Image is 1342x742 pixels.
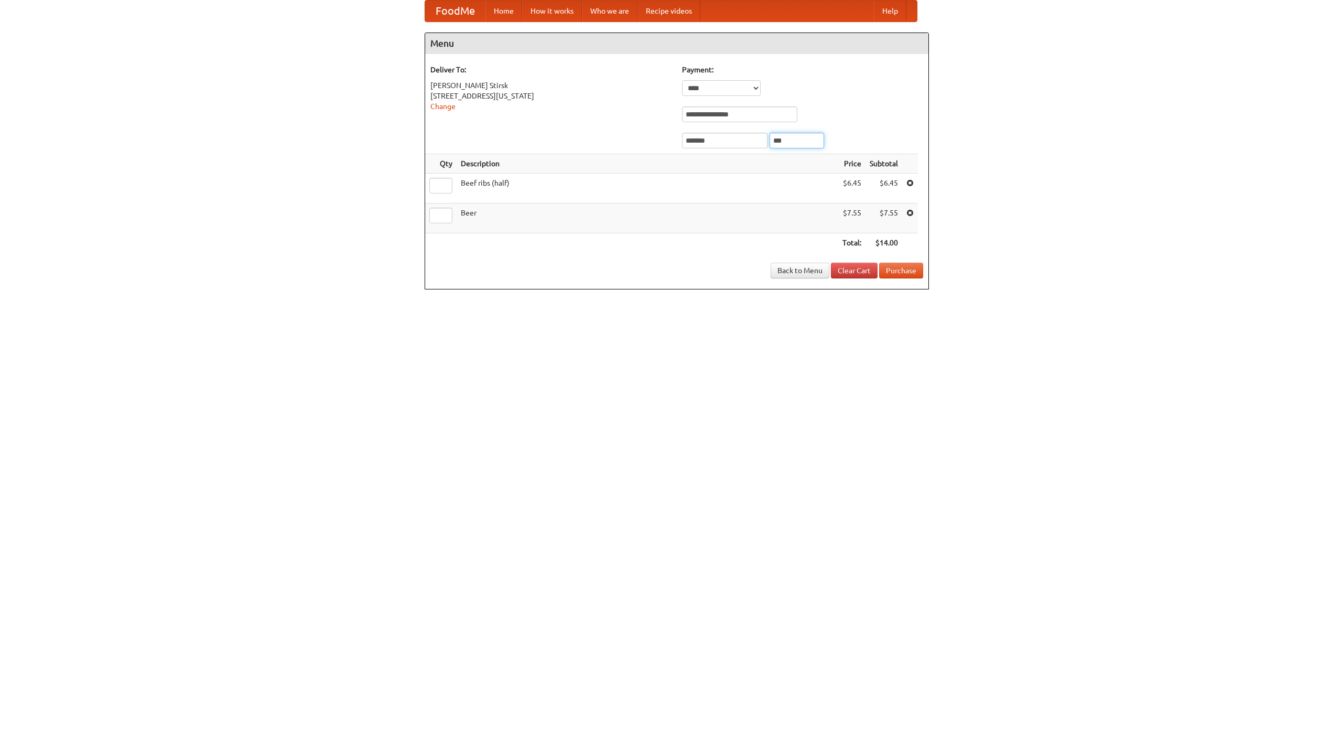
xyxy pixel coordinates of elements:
[425,154,457,174] th: Qty
[425,33,928,54] h4: Menu
[457,174,838,203] td: Beef ribs (half)
[865,174,902,203] td: $6.45
[430,91,672,101] div: [STREET_ADDRESS][US_STATE]
[485,1,522,21] a: Home
[874,1,906,21] a: Help
[865,154,902,174] th: Subtotal
[430,80,672,91] div: [PERSON_NAME] Stirsk
[838,174,865,203] td: $6.45
[425,1,485,21] a: FoodMe
[865,233,902,253] th: $14.00
[457,154,838,174] th: Description
[865,203,902,233] td: $7.55
[430,64,672,75] h5: Deliver To:
[879,263,923,278] button: Purchase
[682,64,923,75] h5: Payment:
[838,154,865,174] th: Price
[771,263,829,278] a: Back to Menu
[838,203,865,233] td: $7.55
[838,233,865,253] th: Total:
[582,1,637,21] a: Who we are
[831,263,878,278] a: Clear Cart
[522,1,582,21] a: How it works
[637,1,700,21] a: Recipe videos
[430,102,456,111] a: Change
[457,203,838,233] td: Beer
